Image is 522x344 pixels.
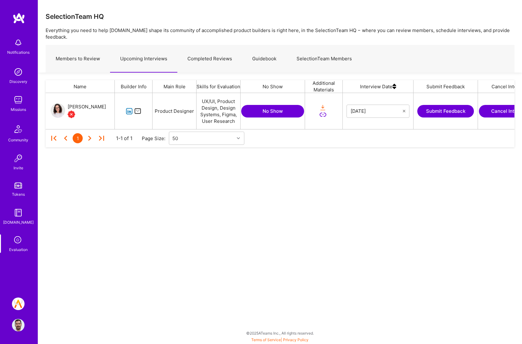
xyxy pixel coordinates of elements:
[351,108,403,114] input: Select Date...
[12,66,25,78] img: discovery
[46,13,104,20] h3: SelectionTeam HQ
[197,93,241,129] div: UX/UI, Product Design, Design Systems, Figma, User Research
[286,45,362,73] a: SelectionTeam Members
[51,103,65,118] img: User Avatar
[12,94,25,106] img: teamwork
[237,137,240,140] i: icon Chevron
[251,337,281,342] a: Terms of Service
[177,45,242,73] a: Completed Reviews
[110,45,177,73] a: Upcoming Interviews
[251,337,308,342] span: |
[46,80,115,93] div: Name
[12,298,25,310] img: A.Team // Selection Team - help us grow the community!
[38,325,522,341] div: © 2025 ATeams Inc., All rights reserved.
[9,246,28,253] div: Evaluation
[11,106,26,113] div: Missions
[51,103,106,119] a: User Avatar[PERSON_NAME]Unqualified
[241,105,304,117] button: No Show
[8,137,28,143] div: Community
[319,111,326,118] i: icon LinkSecondary
[14,183,22,188] img: tokens
[68,111,75,118] img: Unqualified
[153,93,197,129] div: Product Designer
[142,135,169,142] div: Page Size:
[11,122,26,137] img: Community
[68,103,106,111] div: [PERSON_NAME]
[414,80,478,93] div: Submit Feedback
[241,80,305,93] div: No Show
[115,80,153,93] div: Builder Info
[12,36,25,49] img: bell
[12,319,25,331] img: User Avatar
[12,234,24,246] i: icon SelectionTeam
[46,27,514,40] p: Everything you need to help [DOMAIN_NAME] shape its community of accomplished product builders is...
[197,80,241,93] div: Skills for Evaluation
[3,219,34,226] div: [DOMAIN_NAME]
[14,165,23,171] div: Invite
[7,49,30,56] div: Notifications
[392,80,396,93] img: sort
[12,206,25,219] img: guide book
[305,80,343,93] div: Additional Materials
[417,105,474,117] button: Submit Feedback
[73,133,83,143] div: 1
[10,298,26,310] a: A.Team // Selection Team - help us grow the community!
[12,152,25,165] img: Invite
[9,78,27,85] div: Discovery
[10,319,26,331] a: User Avatar
[172,135,178,142] div: 50
[12,191,25,198] div: Tokens
[242,45,286,73] a: Guidebook
[283,337,308,342] a: Privacy Policy
[153,80,197,93] div: Main Role
[116,135,132,142] div: 1-1 of 1
[13,13,25,24] img: logo
[126,108,133,115] i: icon linkedIn
[134,107,142,115] i: icon Mail
[319,104,326,111] i: icon OrangeDownload
[343,80,414,93] div: Interview Date
[46,45,110,73] a: Members to Review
